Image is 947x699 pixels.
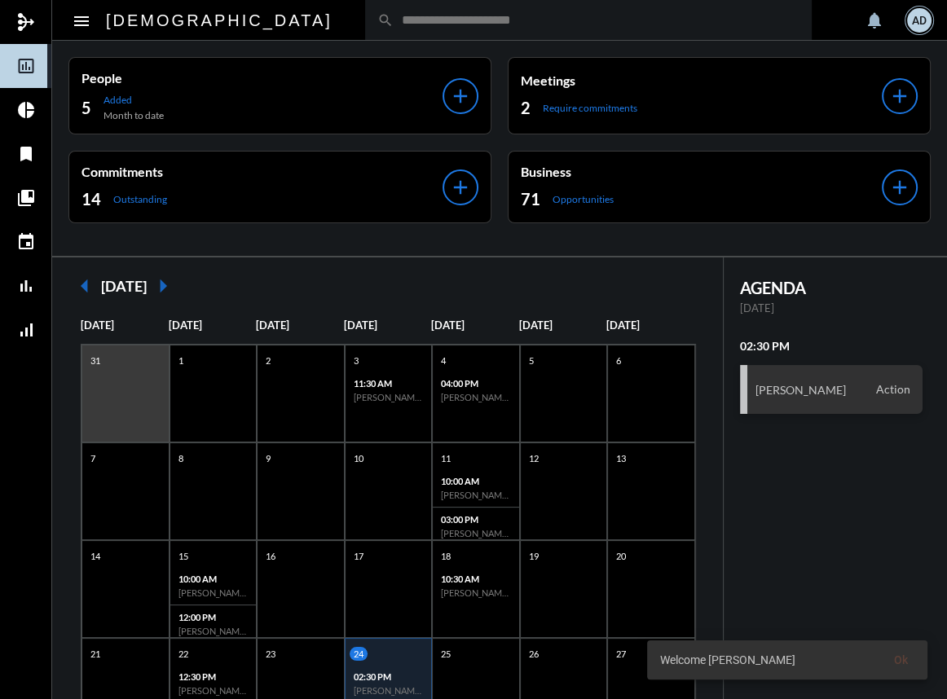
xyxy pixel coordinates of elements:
[16,12,36,32] mat-icon: mediation
[174,451,187,465] p: 8
[86,549,104,563] p: 14
[81,187,101,210] h2: 14
[612,354,625,367] p: 6
[755,383,846,397] h3: [PERSON_NAME]
[449,85,472,108] mat-icon: add
[16,320,36,340] mat-icon: signal_cellular_alt
[521,187,540,210] h2: 71
[350,549,368,563] p: 17
[354,685,424,696] h6: [PERSON_NAME] - Action
[740,339,923,353] h2: 02:30 PM
[256,319,344,332] p: [DATE]
[437,354,450,367] p: 4
[660,652,795,668] span: Welcome [PERSON_NAME]
[16,276,36,296] mat-icon: bar_chart
[437,647,455,661] p: 25
[437,549,455,563] p: 18
[178,574,249,584] p: 10:00 AM
[344,319,432,332] p: [DATE]
[525,549,543,563] p: 19
[865,11,884,30] mat-icon: notifications
[740,278,923,297] h2: AGENDA
[354,671,424,682] p: 02:30 PM
[521,164,882,179] p: Business
[262,354,275,367] p: 2
[72,11,91,31] mat-icon: Side nav toggle icon
[86,354,104,367] p: 31
[113,193,167,205] p: Outstanding
[354,378,424,389] p: 11:30 AM
[612,647,630,661] p: 27
[178,612,249,622] p: 12:00 PM
[612,549,630,563] p: 20
[16,232,36,252] mat-icon: event
[262,451,275,465] p: 9
[68,270,101,302] mat-icon: arrow_left
[543,102,637,114] p: Require commitments
[907,8,932,33] div: AD
[169,319,257,332] p: [DATE]
[881,645,921,675] button: Ok
[441,490,511,500] h6: [PERSON_NAME] - Action
[612,451,630,465] p: 13
[437,451,455,465] p: 11
[178,587,249,598] h6: [PERSON_NAME] - Relationship
[519,319,607,332] p: [DATE]
[16,56,36,76] mat-icon: insert_chart_outlined
[888,176,911,199] mat-icon: add
[431,319,519,332] p: [DATE]
[81,319,169,332] p: [DATE]
[104,94,164,106] p: Added
[86,451,99,465] p: 7
[441,378,511,389] p: 04:00 PM
[441,514,511,525] p: 03:00 PM
[606,319,694,332] p: [DATE]
[16,188,36,208] mat-icon: collections_bookmark
[178,671,249,682] p: 12:30 PM
[350,647,368,661] p: 24
[262,549,280,563] p: 16
[106,7,333,33] h2: [DEMOGRAPHIC_DATA]
[174,549,192,563] p: 15
[894,653,908,666] span: Ok
[81,70,443,86] p: People
[441,392,511,402] h6: [PERSON_NAME] - Relationship
[178,626,249,636] h6: [PERSON_NAME] - Relationship
[525,354,538,367] p: 5
[888,85,911,108] mat-icon: add
[740,301,923,314] p: [DATE]
[104,109,164,121] p: Month to date
[441,476,511,486] p: 10:00 AM
[101,277,147,295] h2: [DATE]
[441,528,511,539] h6: [PERSON_NAME] - Investment
[174,354,187,367] p: 1
[81,96,91,119] h2: 5
[65,4,98,37] button: Toggle sidenav
[350,451,368,465] p: 10
[525,451,543,465] p: 12
[553,193,614,205] p: Opportunities
[521,96,531,119] h2: 2
[178,685,249,696] h6: [PERSON_NAME] - Action
[147,270,179,302] mat-icon: arrow_right
[174,647,192,661] p: 22
[354,392,424,402] h6: [PERSON_NAME] - Relationship
[872,383,914,396] span: Action
[262,647,280,661] p: 23
[86,647,104,661] p: 21
[521,73,882,88] p: Meetings
[441,587,511,598] h6: [PERSON_NAME] - Action
[525,647,543,661] p: 26
[16,144,36,164] mat-icon: bookmark
[81,164,443,179] p: Commitments
[350,354,363,367] p: 3
[449,176,472,199] mat-icon: add
[16,100,36,120] mat-icon: pie_chart
[377,12,394,29] mat-icon: search
[441,574,511,584] p: 10:30 AM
